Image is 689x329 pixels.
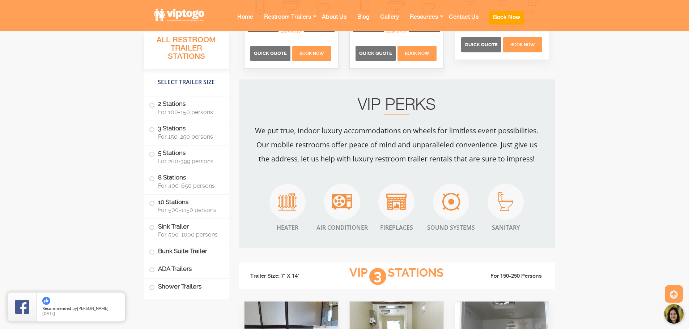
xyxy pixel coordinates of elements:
span: [PERSON_NAME] [77,306,109,311]
label: Sink Trailer [149,219,224,241]
a: Contact Us [443,8,484,36]
span: by [42,306,119,311]
span: For 200-399 persons [158,158,220,165]
h3: VIP Stations [321,267,472,286]
span: Quick Quote [465,42,498,47]
label: 10 Stations [149,194,224,217]
li: Trailer Size: 7' X 14' [244,266,321,287]
img: Review Rating [15,300,29,314]
span: For 150-250 persons [158,133,220,140]
span: Book Now [510,42,535,47]
img: an icon of Air Conditioner [332,194,352,209]
a: Quick Quote [250,49,291,56]
span: Recommended [42,306,71,311]
span: Air Conditioner [316,224,368,232]
a: Quick Quote [356,49,396,56]
a: About Us [316,8,352,36]
a: Blog [352,8,375,36]
p: We put true, indoor luxury accommodations on wheels for limitless event possibilities. Our mobile... [253,124,540,166]
h2: VIP PERKS [253,98,540,115]
a: Book Now [502,41,543,47]
h4: Select Trailer Size [144,72,229,93]
span: Fireplaces [378,224,414,232]
a: Resources [404,8,443,36]
img: an icon of Heater [278,193,297,211]
a: Restroom Trailers [259,8,316,36]
span: Quick Quote [359,51,392,56]
span: Heater [269,224,306,232]
label: Bunk Suite Trailer [149,243,224,259]
button: Book Now [489,11,524,25]
span: For 500-1000 persons [158,231,220,238]
iframe: Live Chat Button [580,299,689,329]
img: an icon of Air Sound System [442,193,460,211]
label: 3 Stations [149,121,224,143]
span: Sanitary [488,224,524,232]
a: Book Now [291,49,332,56]
a: Gallery [375,8,404,36]
span: For 500-1150 persons [158,207,220,213]
label: 2 Stations [149,96,224,119]
span: Book Now [405,51,429,56]
span: For 400-650 persons [158,182,220,189]
span: 3 [369,268,386,285]
a: Book Now [484,8,529,40]
span: [DATE] [42,311,55,316]
a: Quick Quote [461,41,502,47]
a: Home [232,8,259,36]
label: Shower Trailers [149,279,224,294]
span: Book Now [299,51,324,56]
img: an icon of Air Fire Place [386,194,407,210]
label: ADA Trailers [149,261,224,277]
a: Book Now [397,49,438,56]
span: Quick Quote [254,51,287,56]
label: 5 Stations [149,146,224,168]
img: thumbs up icon [42,297,50,305]
span: For 100-150 persons [158,109,220,116]
li: For 150-250 Persons [472,273,550,280]
img: an icon of Air Sanitar [498,192,513,211]
span: Sound Systems [427,224,475,232]
h3: All Restroom Trailer Stations [144,34,229,69]
label: 8 Stations [149,170,224,192]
